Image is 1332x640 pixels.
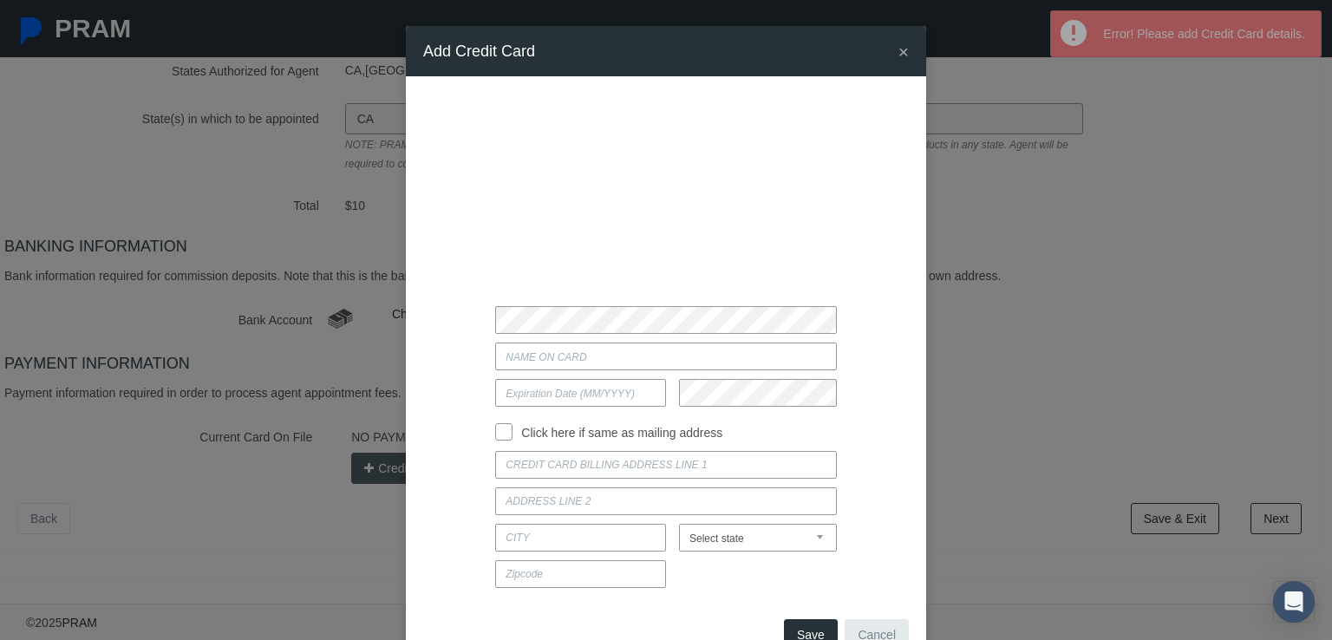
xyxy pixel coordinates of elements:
[898,42,909,62] span: ×
[1273,581,1315,623] div: Open Intercom Messenger
[495,343,836,370] input: Name on Card
[423,39,535,63] h4: Add Credit Card
[898,42,909,61] button: Close
[495,379,666,407] input: Expiration Date (MM/YYYY)
[495,487,836,515] input: Address Line 2
[495,524,666,552] input: City
[495,560,666,588] input: Zipcode
[513,423,722,442] label: Click here if same as mailing address
[495,451,836,479] input: Credit Card Billing Address Line 1
[1094,11,1321,56] div: Error! Please add Credit Card details.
